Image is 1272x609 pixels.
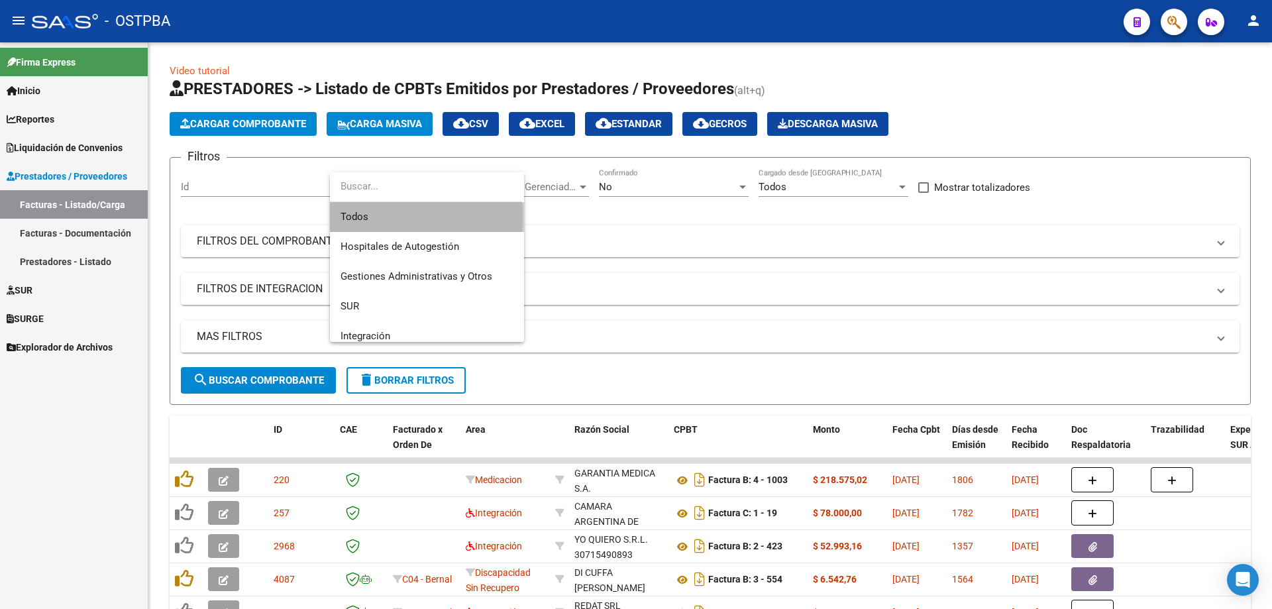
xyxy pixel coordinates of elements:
[341,202,513,232] span: Todos
[341,330,390,342] span: Integración
[341,300,359,312] span: SUR
[341,270,492,282] span: Gestiones Administrativas y Otros
[330,172,522,201] input: dropdown search
[1227,564,1259,596] div: Open Intercom Messenger
[341,241,459,252] span: Hospitales de Autogestión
